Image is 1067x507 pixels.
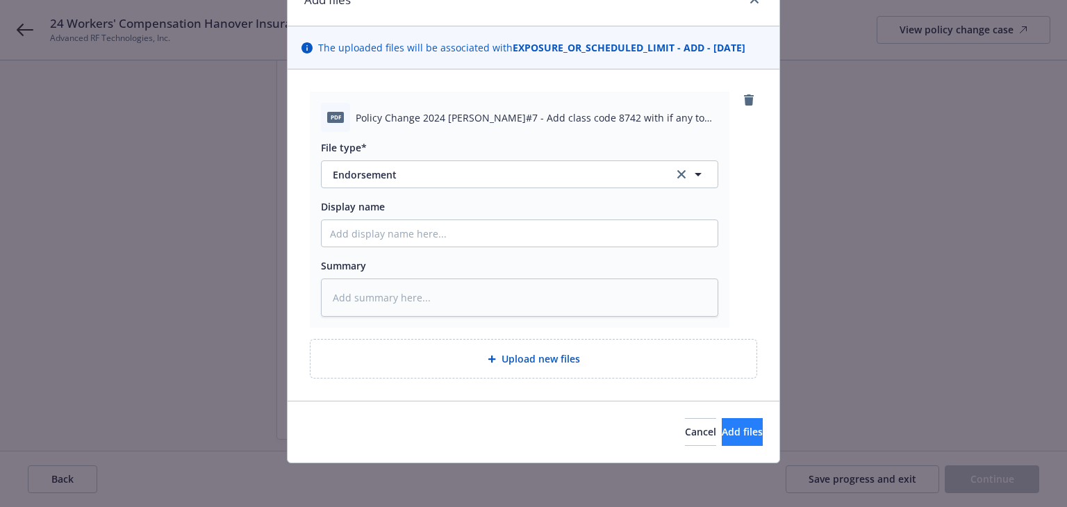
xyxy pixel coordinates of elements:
[502,351,580,366] span: Upload new files
[321,160,718,188] button: Endorsementclear selection
[327,112,344,122] span: pdf
[310,339,757,379] div: Upload new files
[685,425,716,438] span: Cancel
[741,92,757,108] a: remove
[333,167,654,182] span: Endorsement
[322,220,718,247] input: Add display name here...
[318,40,745,55] span: The uploaded files will be associated with
[321,259,366,272] span: Summary
[321,141,367,154] span: File type*
[673,166,690,183] a: clear selection
[356,110,718,125] span: Policy Change 2024 [PERSON_NAME]#7 - Add class code 8742 with if any to MD.pdf
[513,41,745,54] strong: EXPOSURE_OR_SCHEDULED_LIMIT - ADD - [DATE]
[722,418,763,446] button: Add files
[321,200,385,213] span: Display name
[722,425,763,438] span: Add files
[685,418,716,446] button: Cancel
